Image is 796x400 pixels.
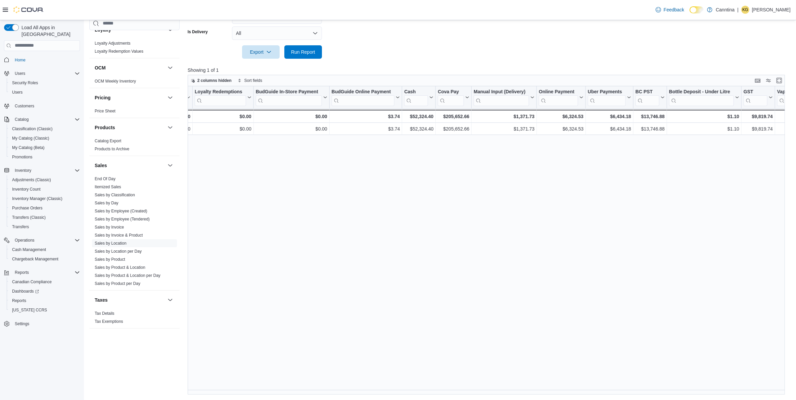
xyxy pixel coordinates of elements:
a: Transfers (Classic) [9,213,48,221]
p: Showing 1 of 1 [188,67,791,73]
a: Loyalty Redemption Values [95,49,143,54]
a: Catalog Export [95,139,121,143]
a: Inventory Count [9,185,43,193]
a: Transfers [9,223,32,231]
span: Inventory Manager (Classic) [12,196,62,201]
button: OCM [166,64,174,72]
a: Classification (Classic) [9,125,55,133]
div: Products [89,137,180,156]
span: Chargeback Management [12,256,58,262]
button: Operations [1,236,83,245]
a: Purchase Orders [9,204,45,212]
span: Sales by Invoice & Product [95,233,143,238]
button: Loyalty [166,26,174,34]
a: Home [12,56,28,64]
div: Taxes [89,309,180,328]
button: My Catalog (Beta) [7,143,83,152]
a: OCM Weekly Inventory [95,79,136,84]
a: Security Roles [9,79,41,87]
span: Inventory Count [9,185,80,193]
button: [US_STATE] CCRS [7,305,83,315]
div: $205,652.66 [438,112,469,120]
span: KG [742,6,748,14]
a: Reports [9,297,29,305]
a: Canadian Compliance [9,278,54,286]
button: Security Roles [7,78,83,88]
span: My Catalog (Beta) [9,144,80,152]
button: Catalog [1,115,83,124]
button: Canadian Compliance [7,277,83,287]
span: Security Roles [12,80,38,86]
div: $9,819.74 [744,112,773,120]
div: $1,371.73 [474,112,534,120]
p: [PERSON_NAME] [752,6,791,14]
a: Sales by Employee (Tendered) [95,217,150,221]
span: Products to Archive [95,146,129,152]
span: Transfers (Classic) [9,213,80,221]
span: Cash Management [12,247,46,252]
span: Customers [12,102,80,110]
a: Sales by Product [95,257,125,262]
span: Inventory [15,168,31,173]
span: Security Roles [9,79,80,87]
a: Sales by Invoice [95,225,124,230]
button: Sort fields [235,77,265,85]
button: Classification (Classic) [7,124,83,134]
button: Transfers (Classic) [7,213,83,222]
button: My Catalog (Classic) [7,134,83,143]
span: Itemized Sales [95,184,121,190]
span: Users [12,69,80,78]
span: Classification (Classic) [9,125,80,133]
button: Catalog [12,115,31,123]
a: [US_STATE] CCRS [9,306,50,314]
span: Sales by Employee (Created) [95,208,147,214]
span: Catalog [15,117,29,122]
span: Reports [12,298,26,303]
button: Users [1,69,83,78]
span: Inventory Count [12,187,41,192]
span: Users [12,90,22,95]
div: $6,434.18 [588,112,631,120]
span: Sort fields [244,78,262,83]
span: Tax Details [95,311,114,316]
span: Feedback [664,6,684,13]
button: Inventory [12,166,34,174]
button: Enter fullscreen [775,77,783,85]
a: Products to Archive [95,147,129,151]
a: Tax Exemptions [95,319,123,324]
a: Sales by Location per Day [95,249,142,254]
span: Settings [15,321,29,327]
a: Promotions [9,153,35,161]
span: Home [15,57,26,63]
span: Catalog Export [95,138,121,144]
button: Sales [95,162,165,169]
span: Promotions [12,154,33,160]
button: Inventory Count [7,185,83,194]
button: Cash Management [7,245,83,254]
button: Settings [1,319,83,329]
span: Export [246,45,276,59]
a: Adjustments (Classic) [9,176,54,184]
button: Inventory [1,166,83,175]
span: Inventory Manager (Classic) [9,195,80,203]
span: Transfers (Classic) [12,215,46,220]
button: Home [1,55,83,65]
a: Dashboards [7,287,83,296]
span: Inventory [12,166,80,174]
span: Loyalty Adjustments [95,41,131,46]
button: Promotions [7,152,83,162]
div: $0.00 [195,112,251,120]
a: Price Sheet [95,109,115,113]
span: My Catalog (Beta) [12,145,45,150]
div: $0.00 [159,112,190,120]
span: Reports [15,270,29,275]
button: Taxes [166,296,174,304]
span: Settings [12,319,80,328]
div: OCM [89,77,180,88]
div: Loyalty [89,39,180,58]
span: 2 columns hidden [197,78,232,83]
